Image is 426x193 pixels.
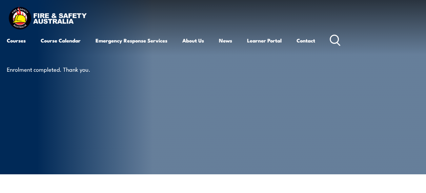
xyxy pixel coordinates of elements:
[7,65,130,73] p: Enrolment completed. Thank you.
[219,32,232,49] a: News
[96,32,167,49] a: Emergency Response Services
[41,32,81,49] a: Course Calendar
[182,32,204,49] a: About Us
[297,32,315,49] a: Contact
[247,32,282,49] a: Learner Portal
[7,32,26,49] a: Courses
